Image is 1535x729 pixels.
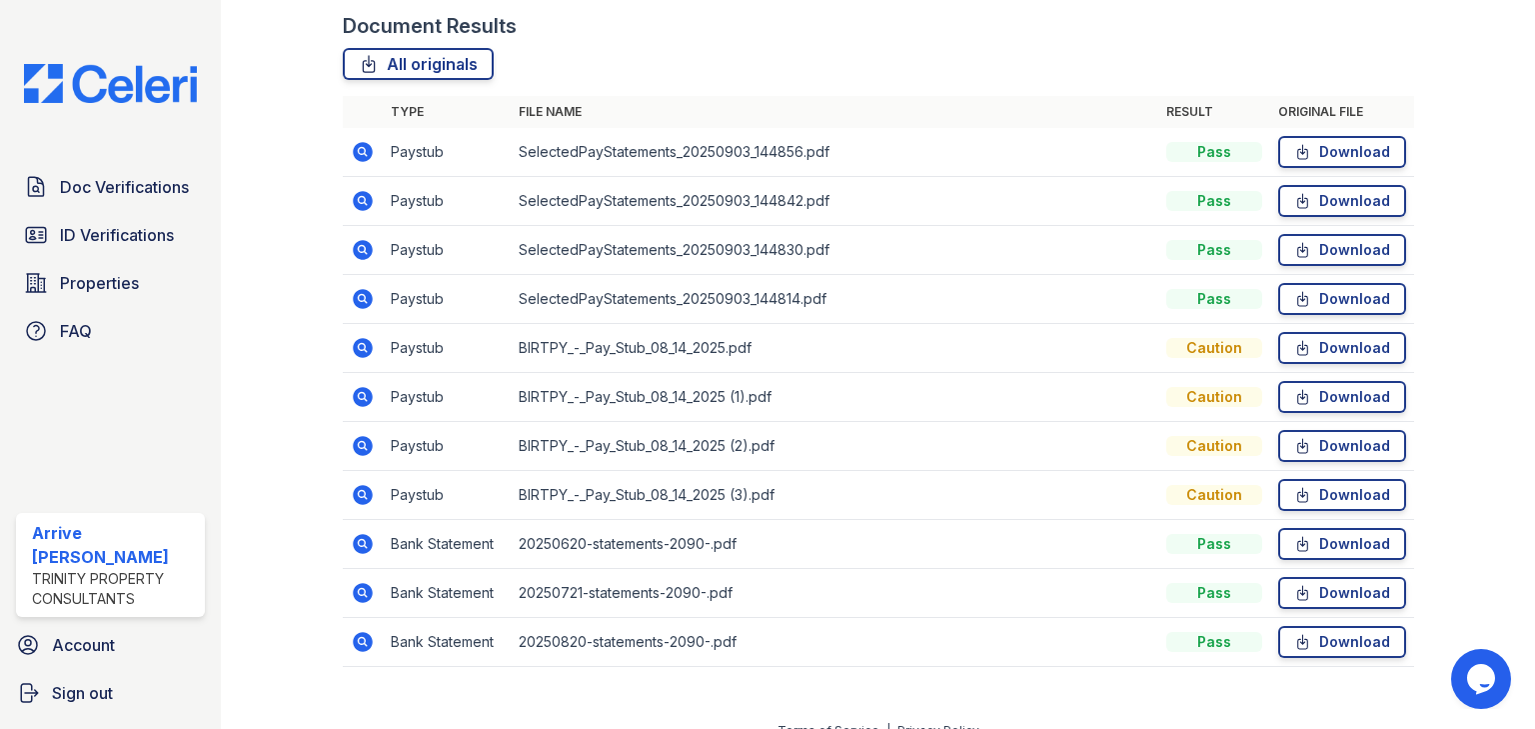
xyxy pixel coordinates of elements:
div: Caution [1166,338,1262,358]
td: 20250620-statements-2090-.pdf [511,520,1158,569]
div: Pass [1166,534,1262,554]
td: Paystub [383,177,511,226]
span: Sign out [52,681,113,705]
a: Download [1278,577,1406,609]
span: Doc Verifications [60,175,189,199]
span: FAQ [60,319,92,343]
a: FAQ [16,311,205,351]
a: Download [1278,381,1406,413]
td: SelectedPayStatements_20250903_144842.pdf [511,177,1158,226]
a: Doc Verifications [16,167,205,207]
th: Result [1158,96,1270,128]
th: Original file [1270,96,1414,128]
a: Account [8,625,213,665]
td: Paystub [383,324,511,373]
a: Download [1278,283,1406,315]
td: Bank Statement [383,520,511,569]
td: BIRTPY_-_Pay_Stub_08_14_2025 (1).pdf [511,373,1158,422]
div: Pass [1166,289,1262,309]
a: Download [1278,136,1406,168]
a: Download [1278,332,1406,364]
div: Pass [1166,142,1262,162]
td: Paystub [383,471,511,520]
td: Paystub [383,128,511,177]
div: Caution [1166,387,1262,407]
a: All originals [343,48,494,80]
a: Download [1278,479,1406,511]
td: Paystub [383,373,511,422]
div: Pass [1166,191,1262,211]
a: Download [1278,430,1406,462]
td: Bank Statement [383,618,511,667]
td: Paystub [383,275,511,324]
td: Bank Statement [383,569,511,618]
a: Download [1278,626,1406,658]
a: Properties [16,263,205,303]
img: CE_Logo_Blue-a8612792a0a2168367f1c8372b55b34899dd931a85d93a1a3d3e32e68fde9ad4.png [8,64,213,103]
div: Pass [1166,632,1262,652]
div: Caution [1166,485,1262,505]
span: ID Verifications [60,223,174,247]
a: ID Verifications [16,215,205,255]
a: Download [1278,234,1406,266]
div: Trinity Property Consultants [32,569,197,609]
td: BIRTPY_-_Pay_Stub_08_14_2025 (3).pdf [511,471,1158,520]
a: Sign out [8,673,213,713]
div: Arrive [PERSON_NAME] [32,521,197,569]
td: Paystub [383,422,511,471]
td: BIRTPY_-_Pay_Stub_08_14_2025.pdf [511,324,1158,373]
td: SelectedPayStatements_20250903_144830.pdf [511,226,1158,275]
th: File name [511,96,1158,128]
span: Account [52,633,115,657]
span: Properties [60,271,139,295]
th: Type [383,96,511,128]
td: SelectedPayStatements_20250903_144814.pdf [511,275,1158,324]
a: Download [1278,185,1406,217]
div: Document Results [343,12,517,40]
div: Pass [1166,240,1262,260]
a: Download [1278,528,1406,560]
iframe: chat widget [1451,649,1515,709]
td: 20250721-statements-2090-.pdf [511,569,1158,618]
td: SelectedPayStatements_20250903_144856.pdf [511,128,1158,177]
td: BIRTPY_-_Pay_Stub_08_14_2025 (2).pdf [511,422,1158,471]
td: Paystub [383,226,511,275]
div: Caution [1166,436,1262,456]
td: 20250820-statements-2090-.pdf [511,618,1158,667]
div: Pass [1166,583,1262,603]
